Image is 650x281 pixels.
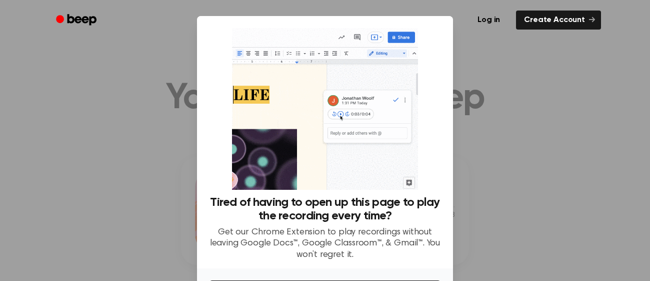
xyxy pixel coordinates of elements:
a: Log in [467,9,510,32]
a: Beep [49,11,105,30]
p: Get our Chrome Extension to play recordings without leaving Google Docs™, Google Classroom™, & Gm... [209,227,441,261]
h3: Tired of having to open up this page to play the recording every time? [209,196,441,223]
a: Create Account [516,11,601,30]
img: Beep extension in action [232,28,417,190]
